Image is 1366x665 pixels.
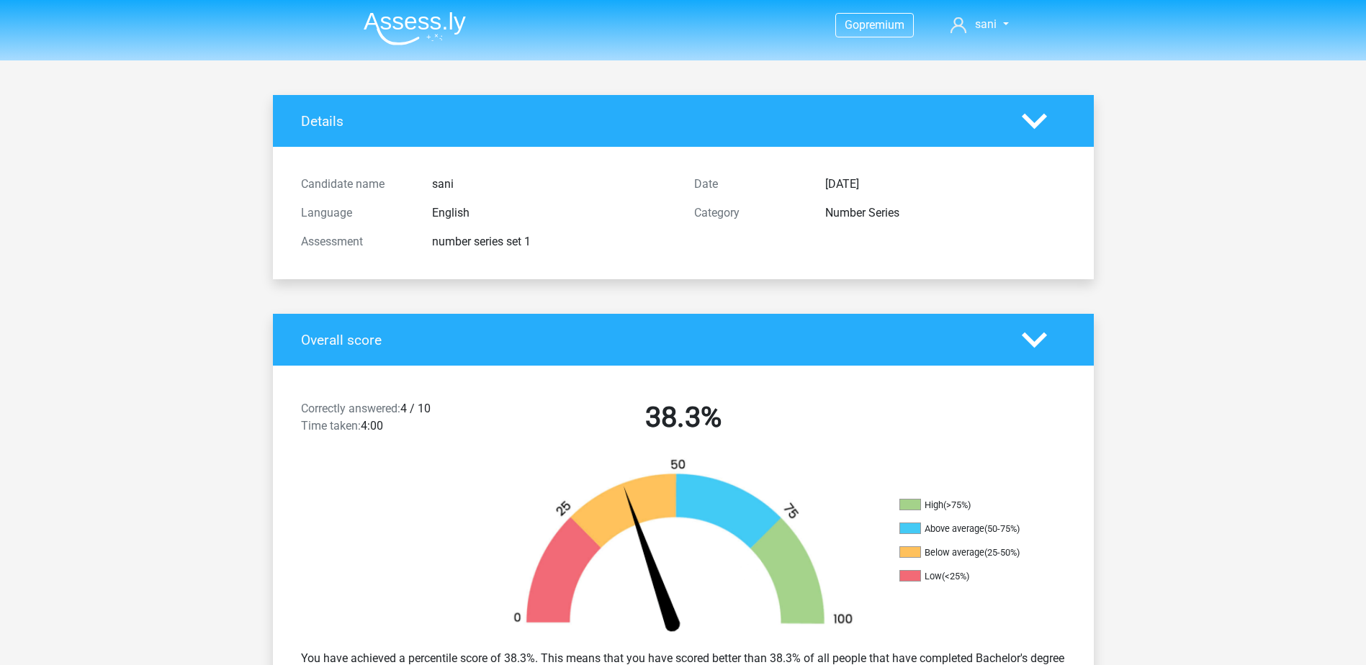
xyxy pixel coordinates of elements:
img: 38.c81ac9a22bb6.png [489,458,878,638]
div: Date [683,176,814,193]
div: Category [683,204,814,222]
div: number series set 1 [421,233,683,250]
h2: 38.3% [498,400,869,435]
span: premium [859,18,904,32]
div: English [421,204,683,222]
div: Candidate name [290,176,421,193]
span: sani [975,17,997,31]
div: Number Series [814,204,1077,222]
div: Language [290,204,421,222]
span: Go [845,18,859,32]
span: Correctly answered: [301,402,400,415]
div: Assessment [290,233,421,250]
div: sani [421,176,683,193]
div: 4 / 10 4:00 [290,400,487,440]
li: Above average [899,522,1043,535]
div: (<25%) [942,571,969,582]
a: sani [945,16,1014,33]
span: Time taken: [301,419,361,433]
img: Assessly [364,12,466,45]
h4: Details [301,113,1000,130]
div: (50-75%) [984,523,1020,534]
div: (>75%) [943,499,971,510]
li: Below average [899,546,1043,559]
div: [DATE] [814,176,1077,193]
li: High [899,499,1043,512]
div: (25-50%) [984,547,1020,558]
a: Gopremium [836,15,913,35]
li: Low [899,570,1043,583]
h4: Overall score [301,332,1000,348]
